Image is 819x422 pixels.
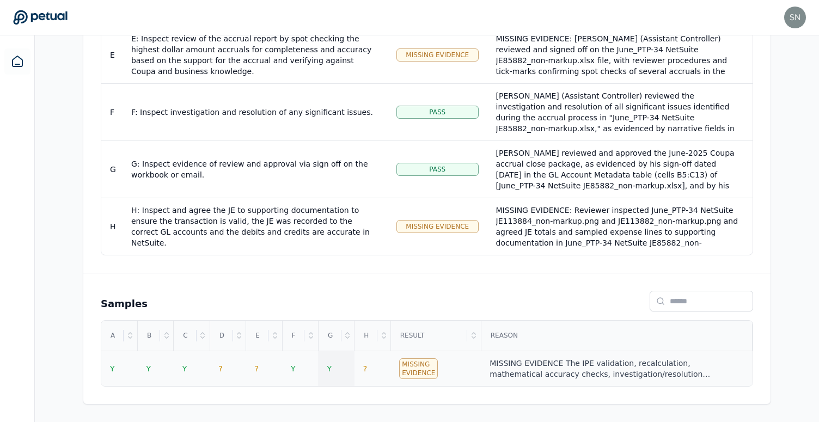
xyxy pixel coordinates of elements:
[255,364,259,373] span: ?
[174,321,196,351] div: C
[247,321,268,351] div: E
[496,148,744,224] div: [PERSON_NAME] reviewed and approved the June-2025 Coupa accrual close package, as evidenced by hi...
[291,364,296,373] span: Y
[138,321,160,351] div: B
[399,358,438,379] div: Missing Evidence
[4,48,30,75] a: Dashboard
[406,51,469,59] span: Missing Evidence
[429,108,445,117] span: Pass
[784,7,806,28] img: snir+klaviyo@petual.ai
[146,364,151,373] span: Y
[101,83,123,140] td: F
[355,321,377,351] div: H
[283,321,304,351] div: F
[482,321,751,351] div: Reason
[496,90,744,221] div: [PERSON_NAME] (Assistant Controller) reviewed the investigation and resolution of all significant...
[392,321,467,351] div: Result
[218,364,222,373] span: ?
[182,364,187,373] span: Y
[429,165,445,174] span: Pass
[102,321,124,351] div: A
[131,33,379,77] div: E: Inspect review of the accrual report by spot checking the highest dollar amount accruals for c...
[131,107,379,118] div: F: Inspect investigation and resolution of any significant issues.
[406,222,469,231] span: Missing Evidence
[363,364,367,373] span: ?
[101,198,123,255] td: H
[319,321,341,351] div: G
[110,364,115,373] span: Y
[101,140,123,198] td: G
[496,205,744,292] div: MISSING EVIDENCE: Reviewer inspected June_PTP-34 NetSuite JE113884_non-markup.png and JE113882_no...
[101,26,123,83] td: E
[211,321,233,351] div: D
[101,296,148,311] h2: Samples
[13,10,68,25] a: Go to Dashboard
[327,364,332,373] span: Y
[131,205,379,248] div: H: Inspect and agree the JE to supporting documentation to ensure the transaction is valid, the J...
[490,358,743,380] div: MISSING EVIDENCE The IPE validation, recalculation, mathematical accuracy checks, investigation/r...
[131,158,379,180] div: G: Inspect evidence of review and approval via sign off on the workbook or email.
